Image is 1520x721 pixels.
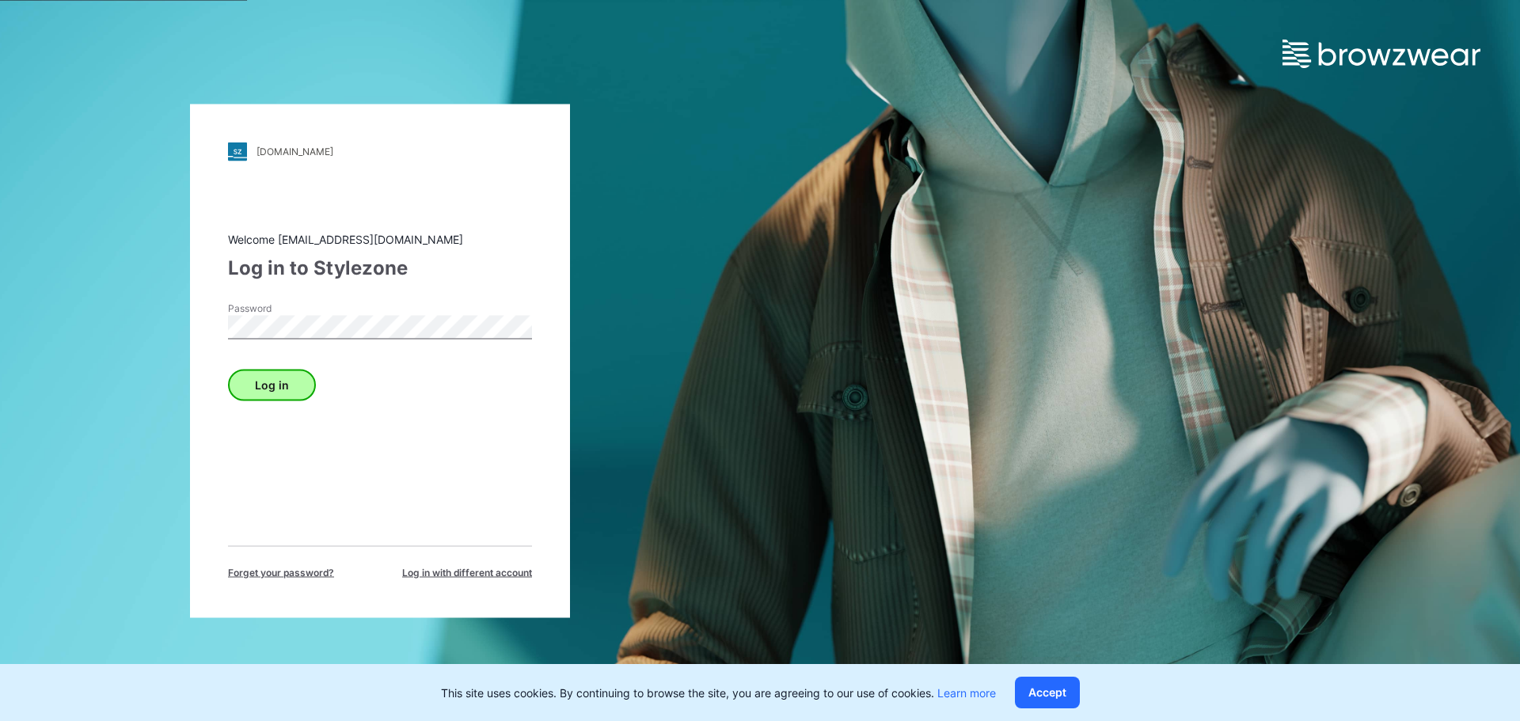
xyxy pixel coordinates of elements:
p: This site uses cookies. By continuing to browse the site, you are agreeing to our use of cookies. [441,685,996,701]
span: Log in with different account [402,565,532,579]
img: stylezone-logo.562084cfcfab977791bfbf7441f1a819.svg [228,142,247,161]
label: Password [228,301,339,315]
div: Log in to Stylezone [228,253,532,282]
div: [DOMAIN_NAME] [256,146,333,157]
div: Welcome [EMAIL_ADDRESS][DOMAIN_NAME] [228,230,532,247]
button: Log in [228,369,316,400]
button: Accept [1015,677,1080,708]
a: Learn more [937,686,996,700]
span: Forget your password? [228,565,334,579]
a: [DOMAIN_NAME] [228,142,532,161]
img: browzwear-logo.e42bd6dac1945053ebaf764b6aa21510.svg [1282,40,1480,68]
